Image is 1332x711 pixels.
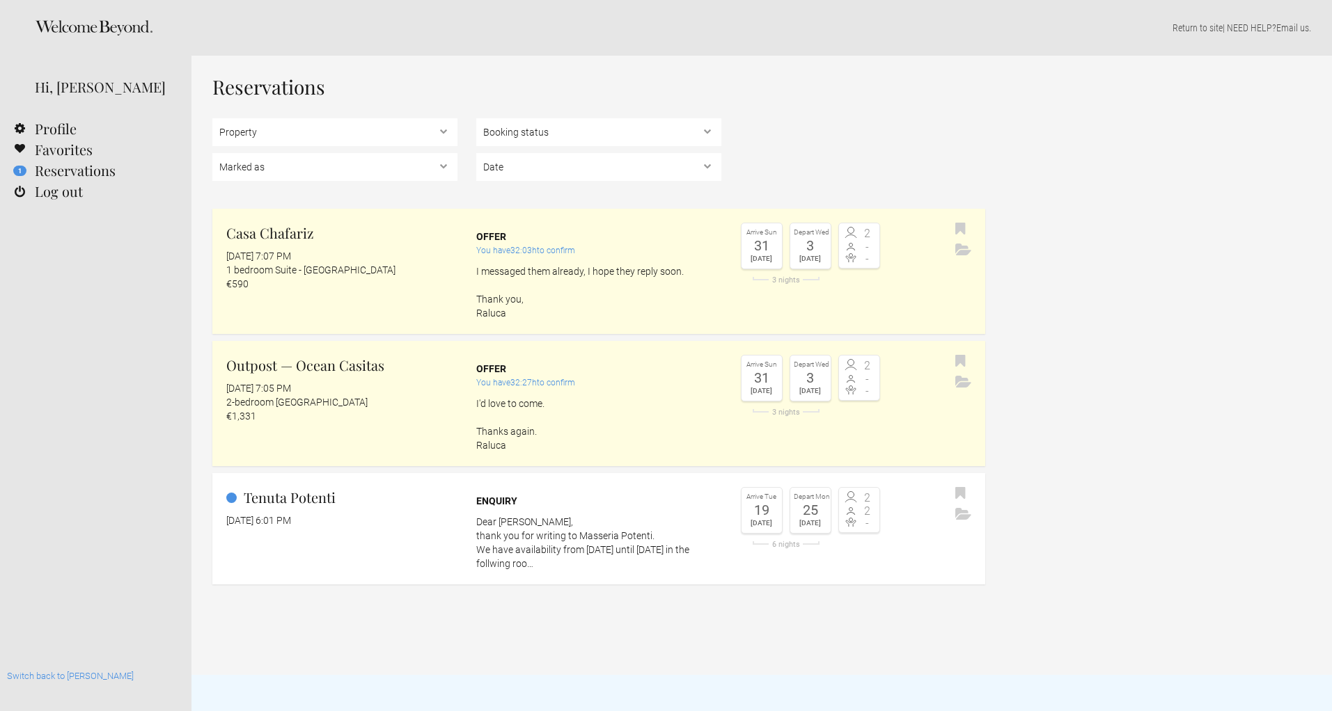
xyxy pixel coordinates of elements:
div: 1 bedroom Suite - [GEOGRAPHIC_DATA] [226,263,457,277]
div: [DATE] [745,385,778,397]
div: You have to confirm [476,243,721,257]
flynt-date-display: [DATE] 7:05 PM [226,383,291,394]
div: [DATE] [794,517,827,529]
div: [DATE] [794,253,827,265]
select: , , [212,118,457,146]
div: You have to confirm [476,376,721,390]
span: 2 [859,493,876,504]
select: , [476,153,721,181]
button: Archive [952,372,975,393]
flynt-date-display: [DATE] 6:01 PM [226,515,291,526]
flynt-notification-badge: 1 [13,166,26,176]
p: Dear [PERSON_NAME], thank you for writing to Masseria Potenti. We have availability from [DATE] u... [476,515,721,570]
button: Bookmark [952,351,969,372]
div: Arrive Tue [745,491,778,503]
span: - [859,385,876,397]
a: Outpost — Ocean Casitas [DATE] 7:05 PM 2-bedroom [GEOGRAPHIC_DATA] €1,331 Offer You have32:27hto ... [212,341,985,466]
div: [DATE] [745,517,778,529]
div: 31 [745,371,778,385]
a: Casa Chafariz [DATE] 7:07 PM 1 bedroom Suite - [GEOGRAPHIC_DATA] €590 Offer You have32:03hto conf... [212,209,985,334]
h2: Casa Chafariz [226,223,457,243]
span: - [859,374,876,385]
div: Depart Wed [794,227,827,239]
button: Bookmark [952,219,969,240]
button: Bookmark [952,484,969,504]
div: 3 [794,239,827,253]
div: Arrive Sun [745,227,778,239]
span: 2 [859,228,876,239]
a: Switch back to [PERSON_NAME] [7,671,134,681]
flynt-date-display: [DATE] 7:07 PM [226,250,291,262]
span: 2 [859,506,876,517]
div: [DATE] [794,385,827,397]
span: - [859,241,876,253]
select: , , , [212,153,457,181]
div: 3 [794,371,827,385]
div: Offer [476,230,721,243]
a: Email us [1276,22,1309,33]
a: Return to site [1173,22,1223,33]
p: I'd love to come. Thanks again. Raluca [476,397,721,452]
a: Tenuta Potenti [DATE] 6:01 PM Enquiry Dear [PERSON_NAME],thank you for writing to Masseria Potent... [212,473,985,584]
div: Hi, [PERSON_NAME] [35,77,171,97]
div: 19 [745,503,778,517]
div: [DATE] [745,253,778,265]
div: Arrive Sun [745,359,778,371]
flynt-currency: €1,331 [226,410,256,422]
span: - [859,518,876,529]
div: 25 [794,503,827,517]
button: Archive [952,504,975,525]
div: Depart Wed [794,359,827,371]
p: I messaged them already, I hope they reply soon. Thank you, Raluca [476,264,721,320]
flynt-currency: €590 [226,278,249,289]
div: 3 nights [741,276,831,284]
div: 3 nights [741,408,831,416]
select: , , [476,118,721,146]
span: - [859,253,876,264]
h2: Tenuta Potenti [226,487,457,508]
div: 6 nights [741,541,831,548]
div: 31 [745,239,778,253]
h2: Outpost — Ocean Casitas [226,355,457,376]
div: Enquiry [476,494,721,508]
div: 2-bedroom [GEOGRAPHIC_DATA] [226,395,457,409]
span: 2 [859,360,876,372]
h1: Reservations [212,77,985,97]
button: Archive [952,240,975,261]
div: Offer [476,362,721,376]
flynt-countdown: 32:03h [510,246,537,255]
flynt-countdown: 32:27h [510,378,537,388]
div: Depart Mon [794,491,827,503]
p: | NEED HELP? . [212,21,1311,35]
